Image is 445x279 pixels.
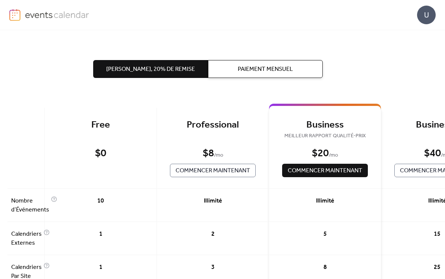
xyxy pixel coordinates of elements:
[170,164,256,177] button: Commencer Maintenant
[211,263,215,272] span: 3
[214,151,223,160] span: / mo
[288,166,362,175] span: Commencer Maintenant
[204,197,222,206] span: Illimité
[25,9,89,20] img: logo-type
[434,263,441,272] span: 25
[99,230,102,239] span: 1
[56,119,145,131] div: Free
[11,197,49,214] span: Nombre d’Événements
[424,147,441,160] div: $ 40
[417,6,436,24] div: U
[211,230,215,239] span: 2
[280,132,370,141] span: MEILLEUR RAPPORT QUALITÉ-PRIX
[329,151,338,160] span: / mo
[99,263,102,272] span: 1
[312,147,329,160] div: $ 20
[93,60,208,78] button: [PERSON_NAME], 20% de remise
[238,65,293,74] span: Paiement Mensuel
[176,166,250,175] span: Commencer Maintenant
[280,119,370,131] div: Business
[9,9,20,21] img: logo
[106,65,195,74] span: [PERSON_NAME], 20% de remise
[434,230,441,239] span: 15
[97,197,104,206] span: 10
[316,197,334,206] span: Illimité
[168,119,258,131] div: Professional
[11,230,42,248] span: Calendriers Externes
[203,147,214,160] div: $ 8
[95,147,106,160] div: $ 0
[208,60,323,78] button: Paiement Mensuel
[282,164,368,177] button: Commencer Maintenant
[324,230,327,239] span: 5
[324,263,327,272] span: 8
